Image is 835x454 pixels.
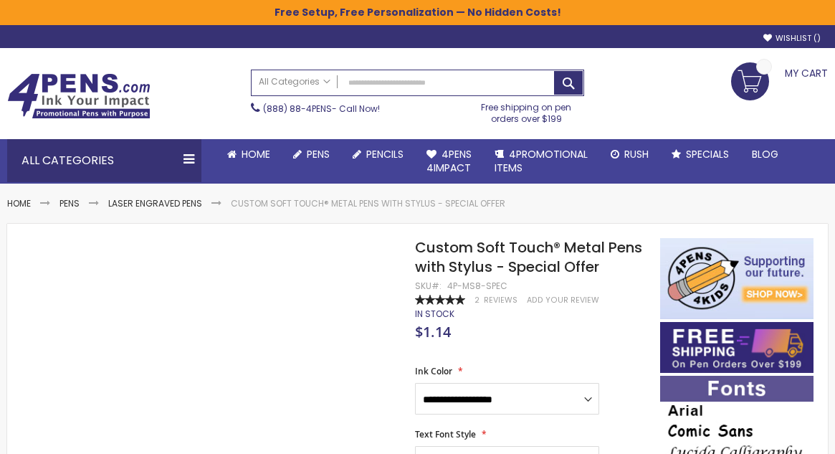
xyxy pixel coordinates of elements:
div: Free shipping on pen orders over $199 [468,96,584,125]
a: Home [7,197,31,209]
a: All Categories [252,70,338,94]
span: 2 [474,295,479,306]
a: 4PROMOTIONALITEMS [483,139,599,184]
span: Custom Soft Touch® Metal Pens with Stylus - Special Offer [415,237,642,277]
span: All Categories [259,76,330,88]
span: Text Font Style [415,428,476,440]
span: 4PROMOTIONAL ITEMS [495,147,588,175]
a: 4Pens4impact [415,139,483,184]
a: Add Your Review [527,295,599,306]
a: Laser Engraved Pens [108,197,202,209]
a: Specials [660,139,740,170]
a: Pens [282,139,341,170]
a: Pencils [341,139,415,170]
a: Home [216,139,282,170]
a: Rush [599,139,660,170]
span: $1.14 [415,322,451,341]
a: 2 Reviews [474,295,520,306]
li: Custom Soft Touch® Metal Pens with Stylus - Special Offer [231,198,505,209]
span: Ink Color [415,365,452,377]
span: - Call Now! [263,103,380,115]
span: Specials [686,147,729,161]
strong: SKU [415,280,442,292]
img: 4Pens Custom Pens and Promotional Products [7,73,151,119]
span: Blog [752,147,778,161]
a: (888) 88-4PENS [263,103,332,115]
div: Availability [415,308,454,320]
div: 4P-MS8-SPEC [447,280,507,292]
a: Wishlist [763,33,821,44]
a: Pens [59,197,80,209]
span: Pencils [366,147,404,161]
span: Home [242,147,270,161]
div: All Categories [7,139,201,182]
span: Pens [307,147,330,161]
span: 4Pens 4impact [426,147,472,175]
span: Reviews [484,295,517,306]
div: 100% [415,295,465,305]
a: Blog [740,139,790,170]
span: In stock [415,308,454,320]
img: 4pens 4 kids [660,238,813,319]
img: Free shipping on orders over $199 [660,322,813,372]
span: Rush [624,147,649,161]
